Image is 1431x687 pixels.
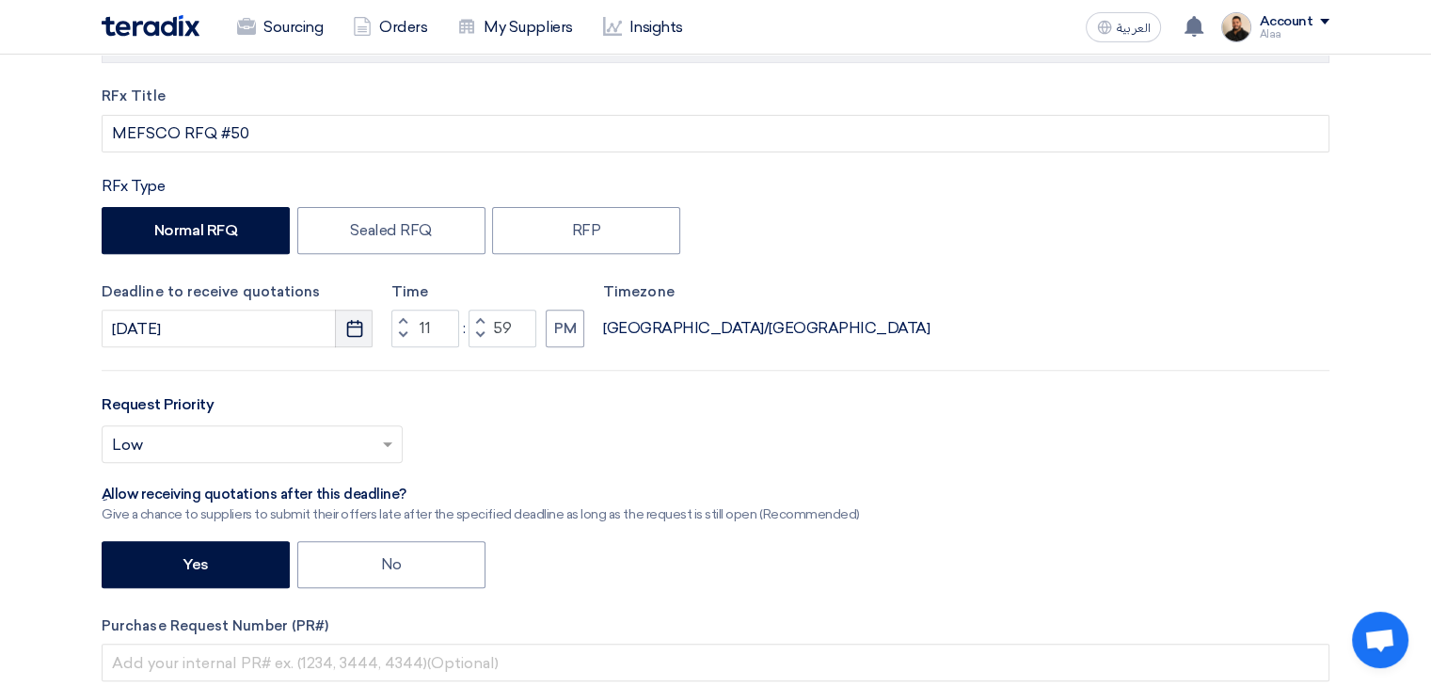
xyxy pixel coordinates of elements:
[297,207,485,254] label: Sealed RFQ
[1221,12,1251,42] img: MAA_1717931611039.JPG
[1086,12,1161,42] button: العربية
[102,615,1329,637] label: Purchase Request Number (PR#)
[603,281,930,303] label: Timezone
[546,310,584,347] button: PM
[297,541,485,588] label: No
[459,317,469,340] div: :
[1259,14,1312,30] div: Account
[588,7,698,48] a: Insights
[102,207,290,254] label: Normal RFQ
[102,281,373,303] label: Deadline to receive quotations
[1116,22,1150,35] span: العربية
[102,310,373,347] input: yyyy-mm-dd
[102,393,214,416] label: Request Priority
[492,207,680,254] label: RFP
[391,281,584,303] label: Time
[391,310,459,347] input: Hours
[102,15,199,37] img: Teradix logo
[469,310,536,347] input: Minutes
[102,504,860,524] div: Give a chance to suppliers to submit their offers late after the specified deadline as long as th...
[1259,29,1329,40] div: Alaa
[603,317,930,340] div: [GEOGRAPHIC_DATA]/[GEOGRAPHIC_DATA]
[102,486,860,504] div: ِAllow receiving quotations after this deadline?
[102,86,1329,107] label: RFx Title
[442,7,587,48] a: My Suppliers
[1352,612,1408,668] a: Open chat
[102,175,1329,198] div: RFx Type
[102,541,290,588] label: Yes
[222,7,338,48] a: Sourcing
[338,7,442,48] a: Orders
[102,644,1329,681] input: Add your internal PR# ex. (1234, 3444, 4344)(Optional)
[102,115,1329,152] input: e.g. New ERP System, Server Visualization Project...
